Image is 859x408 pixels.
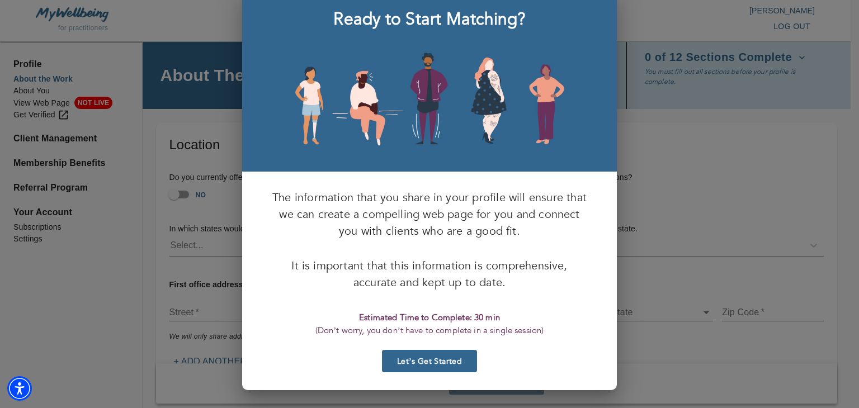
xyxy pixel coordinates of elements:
[315,311,544,324] p: Estimated Time to Complete: 30 min
[7,376,32,401] div: Accessibility Menu
[333,6,525,33] h6: Ready to Start Matching?
[271,189,588,240] p: The information that you share in your profile will ensure that we can create a compelling web pa...
[271,258,588,291] p: It is important that this information is comprehensive, accurate and kept up to date.
[315,324,544,337] p: (Don’t worry, you don’t have to complete in a single session)
[287,51,572,149] img: people
[382,350,477,372] button: Let’s Get Started
[386,356,473,367] span: Let’s Get Started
